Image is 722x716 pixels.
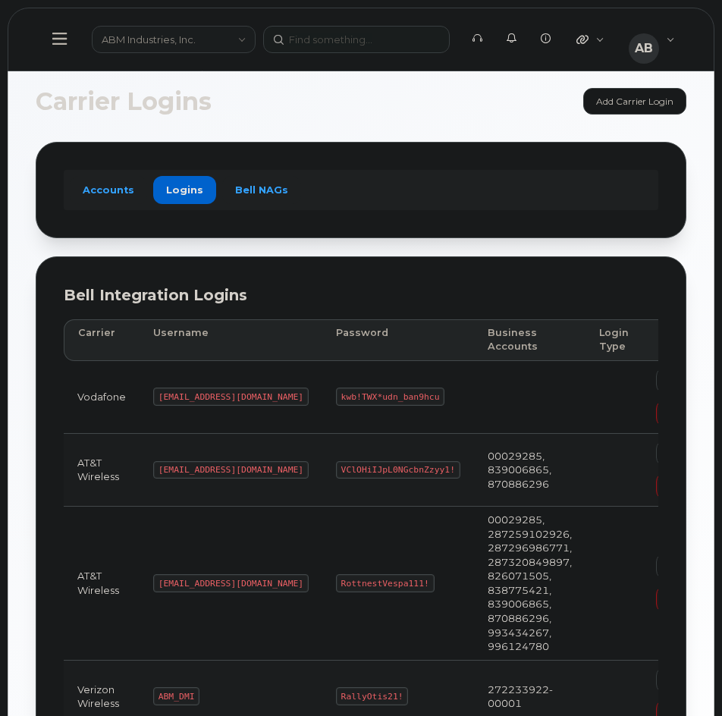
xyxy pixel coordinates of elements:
code: [EMAIL_ADDRESS][DOMAIN_NAME] [153,388,309,406]
th: Business Accounts [474,319,585,361]
td: 00029285, 839006865, 870886296 [474,434,585,507]
th: Username [140,319,322,361]
code: RallyOtis21! [336,687,408,705]
a: Logins [153,176,216,203]
th: Password [322,319,474,361]
td: AT&T Wireless [64,434,140,507]
a: Edit [656,367,702,394]
div: Bell Integration Logins [64,284,658,306]
code: VClOHiIJpL0NGcbnZzyy1! [336,461,460,479]
code: [EMAIL_ADDRESS][DOMAIN_NAME] [153,461,309,479]
code: RottnestVespa111! [336,574,435,592]
th: Carrier [64,319,140,361]
th: Login Type [585,319,642,361]
code: [EMAIL_ADDRESS][DOMAIN_NAME] [153,574,309,592]
td: Vodafone [64,361,140,434]
a: Add Carrier Login [583,88,686,115]
a: Bell NAGs [222,176,301,203]
a: Edit [656,667,702,693]
code: kwb!TWX*udn_ban9hcu [336,388,444,406]
a: Accounts [70,176,147,203]
td: 00029285, 287259102926, 287296986771, 287320849897, 826071505, 838775421, 839006865, 870886296, 9... [474,507,585,661]
td: AT&T Wireless [64,507,140,661]
code: ABM_DMI [153,687,199,705]
span: Carrier Logins [36,90,212,113]
a: Edit [656,440,702,466]
a: Edit [656,553,702,579]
